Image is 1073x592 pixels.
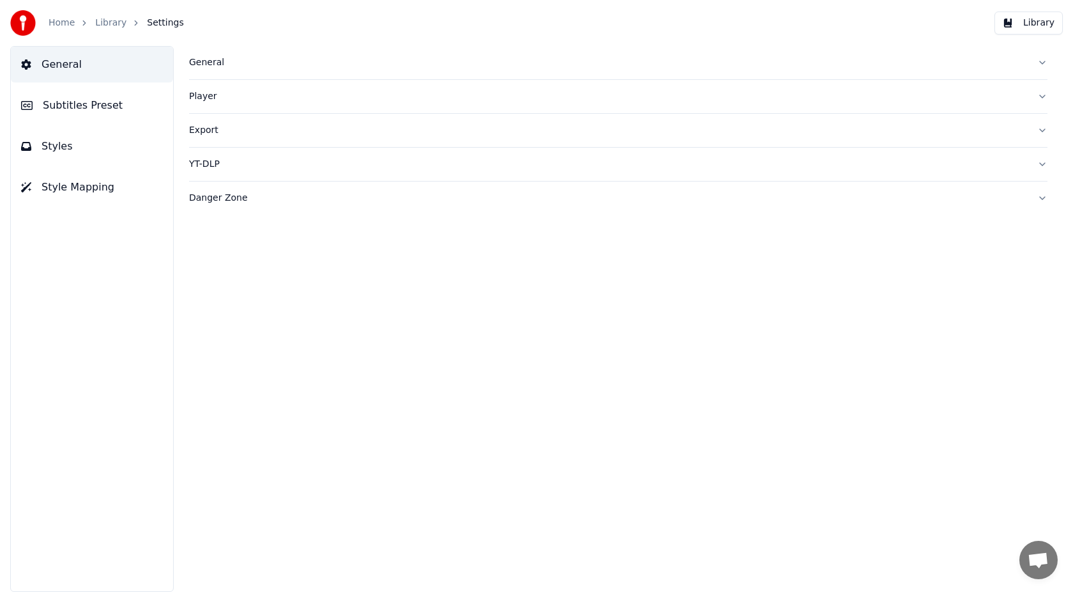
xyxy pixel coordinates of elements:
[189,114,1047,147] button: Export
[1019,541,1058,579] div: Open chat
[147,17,183,29] span: Settings
[189,80,1047,113] button: Player
[11,169,173,205] button: Style Mapping
[189,90,1027,103] div: Player
[10,10,36,36] img: youka
[189,192,1027,205] div: Danger Zone
[42,57,82,72] span: General
[189,46,1047,79] button: General
[189,148,1047,181] button: YT-DLP
[43,98,123,113] span: Subtitles Preset
[95,17,126,29] a: Library
[189,56,1027,69] div: General
[11,129,173,164] button: Styles
[189,158,1027,171] div: YT-DLP
[42,180,114,195] span: Style Mapping
[189,124,1027,137] div: Export
[11,88,173,123] button: Subtitles Preset
[49,17,75,29] a: Home
[189,182,1047,215] button: Danger Zone
[42,139,73,154] span: Styles
[11,47,173,82] button: General
[994,12,1063,35] button: Library
[49,17,184,29] nav: breadcrumb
